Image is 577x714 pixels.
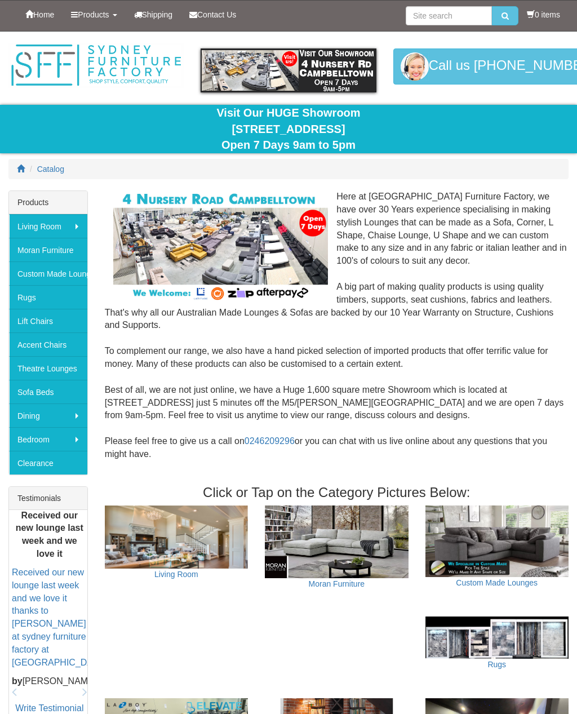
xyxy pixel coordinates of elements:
[9,191,87,214] div: Products
[33,10,54,19] span: Home
[9,487,87,510] div: Testimonials
[12,675,87,688] p: [PERSON_NAME]
[16,510,83,558] b: Received our new lounge last week and we love it
[8,105,569,153] div: Visit Our HUGE Showroom [STREET_ADDRESS] Open 7 Days 9am to 5pm
[142,10,173,19] span: Shipping
[37,165,64,174] a: Catalog
[154,570,198,579] a: Living Room
[15,703,83,713] a: Write Testimonial
[197,10,236,19] span: Contact Us
[113,190,329,302] img: Corner Modular Lounges
[9,285,87,309] a: Rugs
[406,6,492,25] input: Site search
[105,505,248,569] img: Living Room
[9,380,87,403] a: Sofa Beds
[9,332,87,356] a: Accent Chairs
[12,567,113,667] a: Received our new lounge last week and we love it thanks to [PERSON_NAME] at sydney furniture fact...
[9,238,87,261] a: Moran Furniture
[105,485,569,500] h3: Click or Tap on the Category Pictures Below:
[126,1,181,29] a: Shipping
[9,309,87,332] a: Lift Chairs
[456,578,538,587] a: Custom Made Lounges
[78,10,109,19] span: Products
[12,676,23,685] b: by
[201,48,376,92] img: showroom.gif
[8,43,184,88] img: Sydney Furniture Factory
[245,436,295,446] a: 0246209296
[63,1,125,29] a: Products
[9,214,87,238] a: Living Room
[425,617,569,659] img: Rugs
[527,9,560,20] li: 0 items
[9,356,87,380] a: Theatre Lounges
[487,660,506,669] a: Rugs
[425,505,569,577] img: Custom Made Lounges
[9,427,87,451] a: Bedroom
[9,451,87,474] a: Clearance
[181,1,245,29] a: Contact Us
[309,579,365,588] a: Moran Furniture
[9,261,87,285] a: Custom Made Lounges
[9,403,87,427] a: Dining
[105,190,569,474] div: Here at [GEOGRAPHIC_DATA] Furniture Factory, we have over 30 Years experience specialising in mak...
[265,505,408,578] img: Moran Furniture
[17,1,63,29] a: Home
